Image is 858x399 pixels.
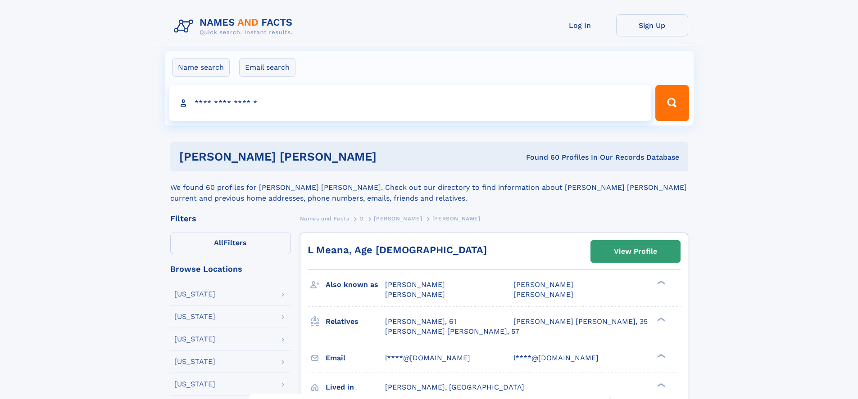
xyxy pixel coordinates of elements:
span: [PERSON_NAME] [513,290,573,299]
div: ❯ [655,316,666,322]
div: [US_STATE] [174,313,215,320]
a: [PERSON_NAME] [PERSON_NAME], 35 [513,317,648,327]
label: Name search [172,58,230,77]
span: [PERSON_NAME] [432,215,481,222]
a: L Meana, Age [DEMOGRAPHIC_DATA] [308,244,487,256]
a: Names and Facts [300,213,350,224]
h3: Also known as [326,277,385,292]
h1: [PERSON_NAME] [PERSON_NAME] [179,151,451,162]
div: Filters [170,215,291,223]
a: O [359,213,364,224]
div: Found 60 Profiles In Our Records Database [451,152,679,162]
div: ❯ [655,382,666,388]
button: Search Button [655,85,689,121]
div: View Profile [614,241,657,262]
label: Email search [239,58,295,77]
div: Browse Locations [170,265,291,273]
div: [US_STATE] [174,291,215,298]
img: Logo Names and Facts [170,14,300,39]
h3: Relatives [326,314,385,329]
span: [PERSON_NAME], [GEOGRAPHIC_DATA] [385,383,524,391]
a: [PERSON_NAME] [374,213,422,224]
div: We found 60 profiles for [PERSON_NAME] [PERSON_NAME]. Check out our directory to find information... [170,171,688,204]
label: Filters [170,233,291,254]
span: [PERSON_NAME] [374,215,422,222]
input: search input [169,85,652,121]
a: Log In [544,14,616,36]
div: ❯ [655,280,666,286]
a: [PERSON_NAME] [PERSON_NAME], 57 [385,327,519,336]
a: [PERSON_NAME], 61 [385,317,456,327]
div: [US_STATE] [174,358,215,365]
span: [PERSON_NAME] [385,280,445,289]
span: O [359,215,364,222]
span: [PERSON_NAME] [385,290,445,299]
h3: Lived in [326,380,385,395]
h3: Email [326,350,385,366]
div: ❯ [655,353,666,359]
div: [US_STATE] [174,381,215,388]
span: [PERSON_NAME] [513,280,573,289]
a: Sign Up [616,14,688,36]
a: View Profile [591,241,680,262]
span: All [214,238,223,247]
div: [US_STATE] [174,336,215,343]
